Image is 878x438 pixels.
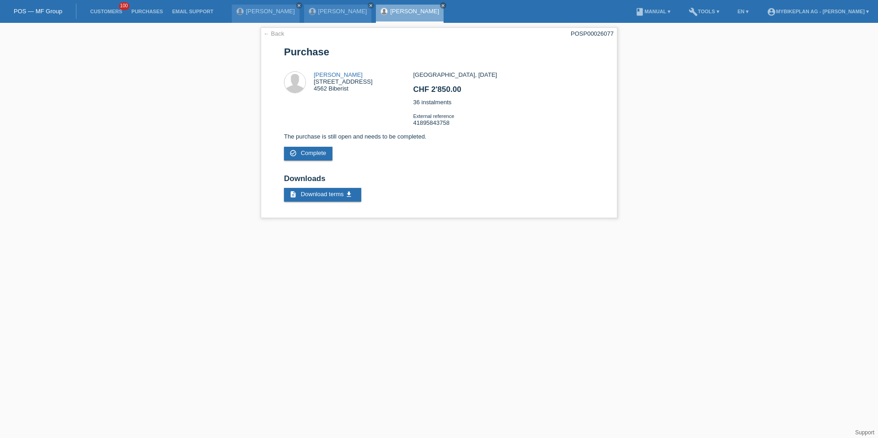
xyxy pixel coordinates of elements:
div: [STREET_ADDRESS] 4562 Biberist [314,71,373,92]
span: External reference [413,113,454,119]
a: Customers [86,9,127,14]
div: [GEOGRAPHIC_DATA], [DATE] 36 instalments 41895843758 [413,71,594,133]
i: close [441,3,445,8]
a: Purchases [127,9,167,14]
a: check_circle_outline Complete [284,147,332,160]
h2: Downloads [284,174,594,188]
a: [PERSON_NAME] [318,8,367,15]
a: close [368,2,374,9]
a: Support [855,429,874,436]
i: get_app [345,191,353,198]
a: description Download terms get_app [284,188,361,202]
h1: Purchase [284,46,594,58]
i: check_circle_outline [289,150,297,157]
a: [PERSON_NAME] [390,8,439,15]
i: book [635,7,644,16]
a: ← Back [263,30,284,37]
a: [PERSON_NAME] [314,71,363,78]
div: POSP00026077 [571,30,614,37]
a: Email Support [167,9,218,14]
i: close [297,3,301,8]
a: account_circleMybikeplan AG - [PERSON_NAME] ▾ [762,9,873,14]
h2: CHF 2'850.00 [413,85,594,99]
a: bookManual ▾ [631,9,675,14]
a: EN ▾ [733,9,753,14]
a: POS — MF Group [14,8,62,15]
i: close [369,3,373,8]
a: close [440,2,446,9]
a: close [296,2,302,9]
i: account_circle [767,7,776,16]
i: build [689,7,698,16]
span: Download terms [301,191,344,198]
a: [PERSON_NAME] [246,8,295,15]
a: buildTools ▾ [684,9,724,14]
span: 100 [119,2,130,10]
p: The purchase is still open and needs to be completed. [284,133,594,140]
span: Complete [301,150,327,156]
i: description [289,191,297,198]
